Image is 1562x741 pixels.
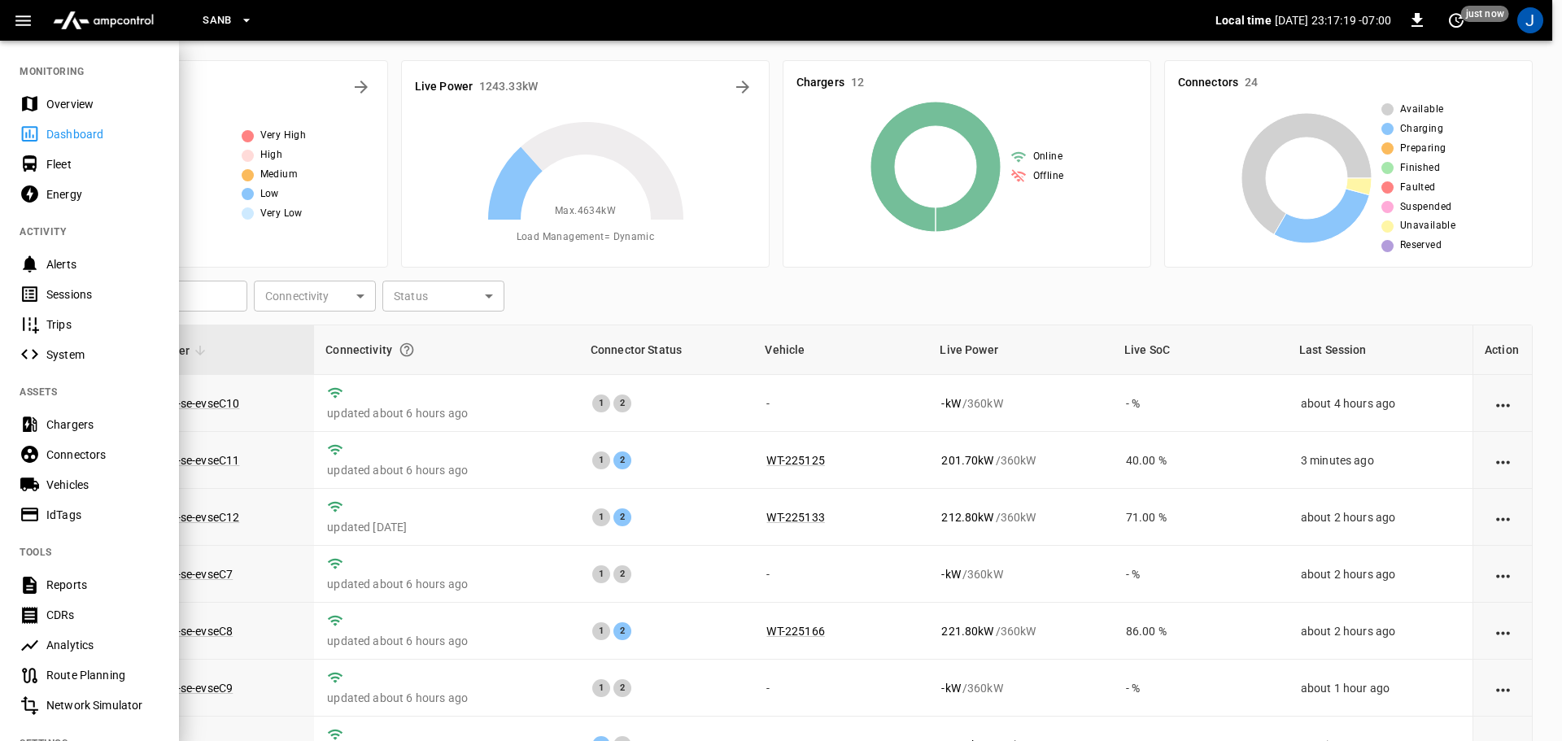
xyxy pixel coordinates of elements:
div: Alerts [46,256,159,272]
img: ampcontrol.io logo [46,5,160,36]
p: Local time [1215,12,1272,28]
div: IdTags [46,507,159,523]
div: Network Simulator [46,697,159,713]
button: set refresh interval [1443,7,1469,33]
div: Route Planning [46,667,159,683]
span: SanB [203,11,232,30]
div: Reports [46,577,159,593]
div: Sessions [46,286,159,303]
div: System [46,347,159,363]
div: Energy [46,186,159,203]
div: Chargers [46,416,159,433]
div: Dashboard [46,126,159,142]
div: profile-icon [1517,7,1543,33]
div: CDRs [46,607,159,623]
div: Overview [46,96,159,112]
div: Fleet [46,156,159,172]
div: Connectors [46,447,159,463]
div: Trips [46,316,159,333]
div: Analytics [46,637,159,653]
p: [DATE] 23:17:19 -07:00 [1275,12,1391,28]
span: just now [1461,6,1509,22]
div: Vehicles [46,477,159,493]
